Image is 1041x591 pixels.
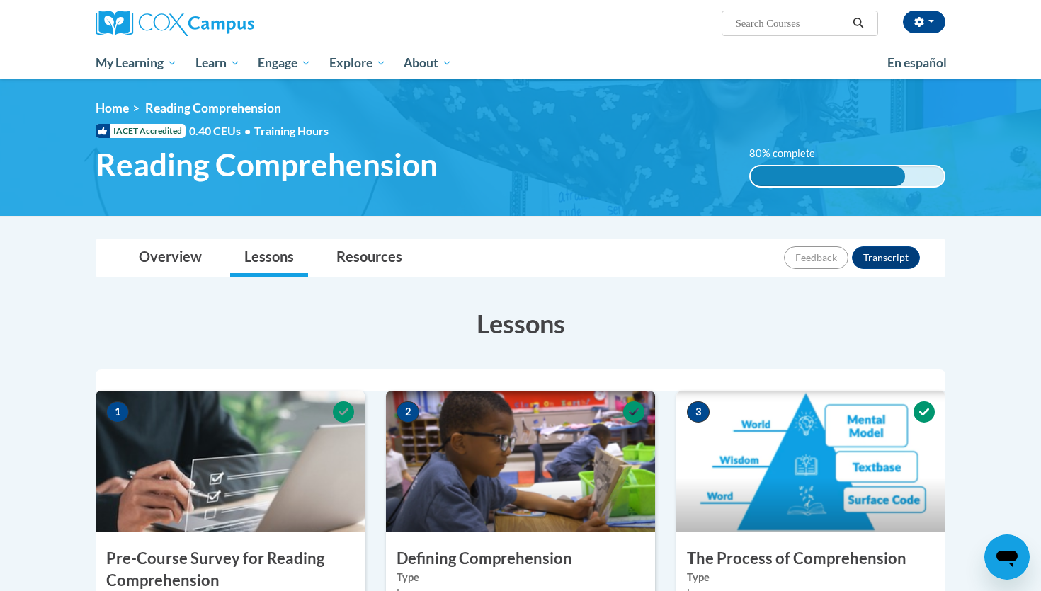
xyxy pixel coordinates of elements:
[96,391,365,532] img: Course Image
[258,54,311,71] span: Engage
[984,534,1030,580] iframe: Button to launch messaging window
[386,548,655,570] h3: Defining Comprehension
[125,239,216,277] a: Overview
[784,246,848,269] button: Feedback
[734,15,848,32] input: Search Courses
[74,47,967,79] div: Main menu
[96,124,186,138] span: IACET Accredited
[322,239,416,277] a: Resources
[186,47,249,79] a: Learn
[397,570,644,585] label: Type
[749,146,831,161] label: 80% complete
[852,246,920,269] button: Transcript
[397,401,419,423] span: 2
[254,124,329,137] span: Training Hours
[687,401,710,423] span: 3
[878,48,956,78] a: En español
[189,123,254,139] span: 0.40 CEUs
[329,54,386,71] span: Explore
[96,11,365,36] a: Cox Campus
[96,54,177,71] span: My Learning
[195,54,240,71] span: Learn
[230,239,308,277] a: Lessons
[244,124,251,137] span: •
[96,306,945,341] h3: Lessons
[903,11,945,33] button: Account Settings
[145,101,281,115] span: Reading Comprehension
[96,11,254,36] img: Cox Campus
[249,47,320,79] a: Engage
[676,548,945,570] h3: The Process of Comprehension
[848,15,869,32] button: Search
[404,54,452,71] span: About
[106,401,129,423] span: 1
[395,47,462,79] a: About
[86,47,186,79] a: My Learning
[320,47,395,79] a: Explore
[887,55,947,70] span: En español
[751,166,906,186] div: 80% complete
[386,391,655,532] img: Course Image
[687,570,935,585] label: Type
[676,391,945,532] img: Course Image
[96,101,129,115] a: Home
[96,146,438,183] span: Reading Comprehension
